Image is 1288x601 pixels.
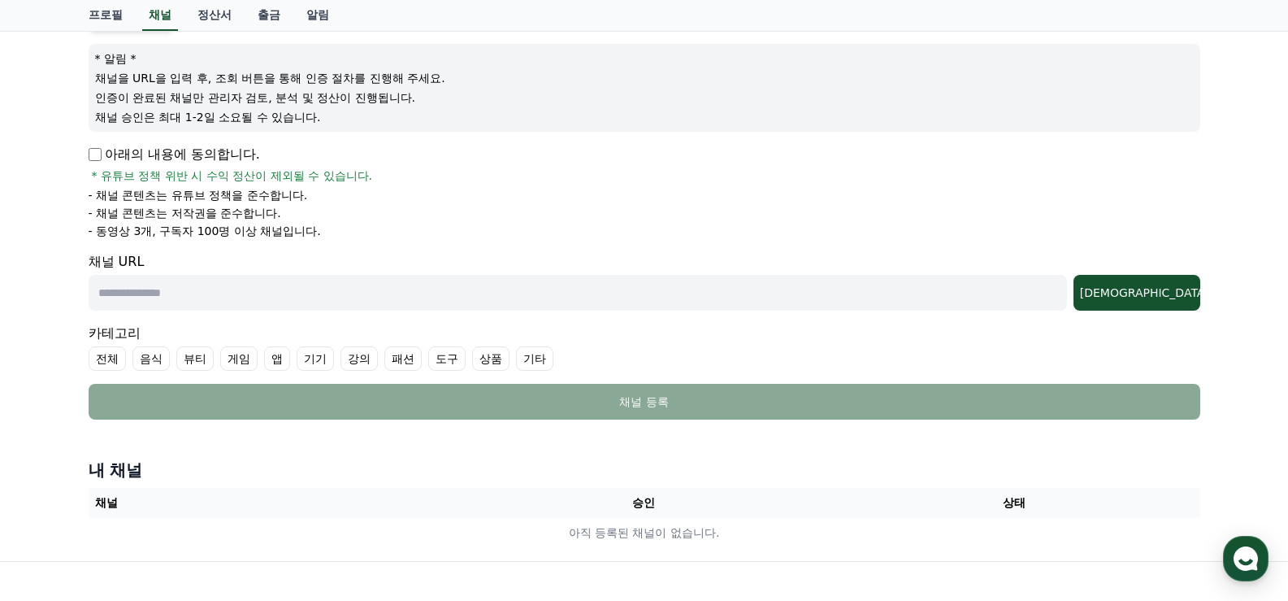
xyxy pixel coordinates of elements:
[340,346,378,371] label: 강의
[89,252,1200,311] div: 채널 URL
[516,346,553,371] label: 기타
[251,490,271,503] span: 설정
[176,346,214,371] label: 뷰티
[89,223,321,239] p: - 동영상 3개, 구독자 100명 이상 채널입니다.
[95,109,1194,125] p: 채널 승인은 최대 1-2일 소요될 수 있습니다.
[95,70,1194,86] p: 채널을 URL을 입력 후, 조회 버튼을 통해 인증 절차를 진행해 주세요.
[1073,275,1200,311] button: [DEMOGRAPHIC_DATA]
[89,384,1200,420] button: 채널 등록
[1080,285,1194,301] div: [DEMOGRAPHIC_DATA]
[472,346,510,371] label: 상품
[89,145,260,164] p: 아래의 내용에 동의합니다.
[829,488,1199,518] th: 상태
[428,346,466,371] label: 도구
[92,168,373,184] span: * 유튜브 정책 위반 시 수익 정산이 제외될 수 있습니다.
[95,89,1194,106] p: 인증이 완료된 채널만 관리자 검토, 분석 및 정산이 진행됩니다.
[89,459,1200,481] h4: 내 채널
[89,205,281,221] p: - 채널 콘텐츠는 저작권을 준수합니다.
[132,346,170,371] label: 음식
[384,346,422,371] label: 패션
[210,466,312,507] a: 설정
[89,187,308,203] p: - 채널 콘텐츠는 유튜브 정책을 준수합니다.
[51,490,61,503] span: 홈
[89,346,126,371] label: 전체
[458,488,829,518] th: 승인
[89,488,459,518] th: 채널
[121,394,1168,410] div: 채널 등록
[220,346,258,371] label: 게임
[89,518,1200,548] td: 아직 등록된 채널이 없습니다.
[89,324,1200,371] div: 카테고리
[5,466,107,507] a: 홈
[149,491,168,504] span: 대화
[107,466,210,507] a: 대화
[264,346,290,371] label: 앱
[297,346,334,371] label: 기기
